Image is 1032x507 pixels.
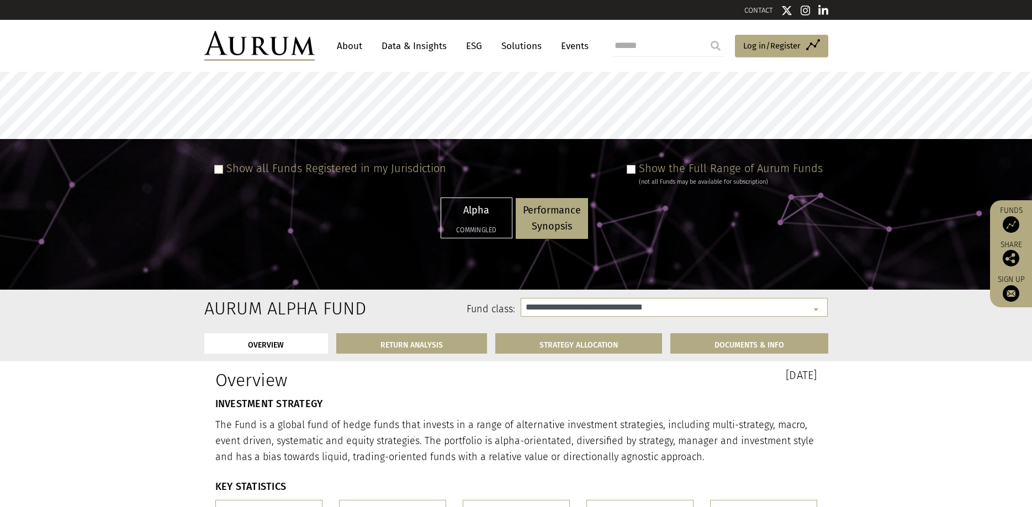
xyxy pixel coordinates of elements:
[523,202,581,234] p: Performance Synopsis
[1003,216,1019,233] img: Access Funds
[215,417,817,465] p: The Fund is a global fund of hedge funds that invests in a range of alternative investment strate...
[1003,250,1019,266] img: Share this post
[996,206,1026,233] a: Funds
[215,370,508,391] h1: Overview
[495,333,662,354] a: STRATEGY ALLOCATION
[331,36,368,56] a: About
[1003,285,1019,302] img: Sign up to our newsletter
[670,333,828,354] a: DOCUMENTS & INFO
[735,35,828,58] a: Log in/Register
[705,35,727,57] input: Submit
[996,241,1026,266] div: Share
[744,6,773,14] a: CONTACT
[496,36,547,56] a: Solutions
[215,481,287,493] strong: KEY STATISTICS
[448,202,505,218] p: Alpha
[448,227,505,233] h5: Commingled
[204,31,315,61] img: Aurum
[801,5,811,16] img: Instagram icon
[376,36,452,56] a: Data & Insights
[781,5,792,16] img: Twitter icon
[555,36,589,56] a: Events
[311,302,516,317] label: Fund class:
[818,5,828,16] img: Linkedin icon
[215,398,323,410] strong: INVESTMENT STRATEGY
[639,177,823,187] div: (not all Funds may be available for subscription)
[226,162,446,175] label: Show all Funds Registered in my Jurisdiction
[996,275,1026,302] a: Sign up
[461,36,488,56] a: ESG
[336,333,487,354] a: RETURN ANALYSIS
[743,39,801,52] span: Log in/Register
[204,298,294,319] h2: Aurum Alpha Fund
[525,370,817,381] h3: [DATE]
[639,162,823,175] label: Show the Full Range of Aurum Funds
